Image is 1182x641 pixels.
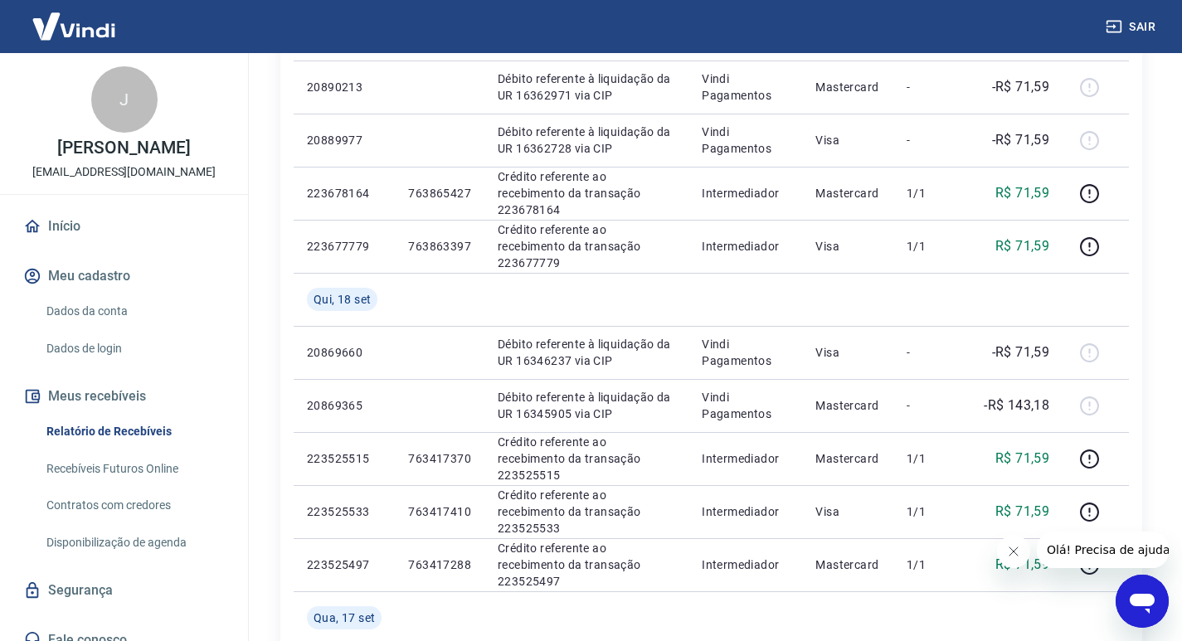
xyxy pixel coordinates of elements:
[498,221,675,271] p: Crédito referente ao recebimento da transação 223677779
[815,450,880,467] p: Mastercard
[307,185,382,202] p: 223678164
[907,238,956,255] p: 1/1
[498,168,675,218] p: Crédito referente ao recebimento da transação 223678164
[408,185,471,202] p: 763865427
[498,540,675,590] p: Crédito referente ao recebimento da transação 223525497
[498,124,675,157] p: Débito referente à liquidação da UR 16362728 via CIP
[20,378,228,415] button: Meus recebíveis
[907,185,956,202] p: 1/1
[995,555,1049,575] p: R$ 71,59
[907,132,956,148] p: -
[20,1,128,51] img: Vindi
[992,130,1050,150] p: -R$ 71,59
[498,487,675,537] p: Crédito referente ao recebimento da transação 223525533
[815,79,880,95] p: Mastercard
[40,294,228,328] a: Dados da conta
[702,70,789,104] p: Vindi Pagamentos
[1102,12,1162,42] button: Sair
[815,503,880,520] p: Visa
[907,556,956,573] p: 1/1
[20,572,228,609] a: Segurança
[307,556,382,573] p: 223525497
[907,397,956,414] p: -
[702,185,789,202] p: Intermediador
[40,452,228,486] a: Recebíveis Futuros Online
[307,397,382,414] p: 20869365
[20,208,228,245] a: Início
[815,344,880,361] p: Visa
[992,342,1050,362] p: -R$ 71,59
[995,236,1049,256] p: R$ 71,59
[20,258,228,294] button: Meu cadastro
[702,336,789,369] p: Vindi Pagamentos
[702,556,789,573] p: Intermediador
[907,450,956,467] p: 1/1
[984,396,1049,415] p: -R$ 143,18
[907,344,956,361] p: -
[498,70,675,104] p: Débito referente à liquidação da UR 16362971 via CIP
[10,12,139,25] span: Olá! Precisa de ajuda?
[702,238,789,255] p: Intermediador
[997,535,1030,568] iframe: Fechar mensagem
[307,344,382,361] p: 20869660
[498,389,675,422] p: Débito referente à liquidação da UR 16345905 via CIP
[40,332,228,366] a: Dados de login
[498,434,675,483] p: Crédito referente ao recebimento da transação 223525515
[498,336,675,369] p: Débito referente à liquidação da UR 16346237 via CIP
[815,238,880,255] p: Visa
[702,389,789,422] p: Vindi Pagamentos
[815,132,880,148] p: Visa
[91,66,158,133] div: J
[702,124,789,157] p: Vindi Pagamentos
[307,132,382,148] p: 20889977
[40,526,228,560] a: Disponibilização de agenda
[307,450,382,467] p: 223525515
[907,503,956,520] p: 1/1
[907,79,956,95] p: -
[307,238,382,255] p: 223677779
[314,609,375,626] span: Qua, 17 set
[1116,575,1169,628] iframe: Botão para abrir a janela de mensagens
[995,502,1049,522] p: R$ 71,59
[408,238,471,255] p: 763863397
[702,450,789,467] p: Intermediador
[314,291,371,308] span: Qui, 18 set
[995,183,1049,203] p: R$ 71,59
[408,503,471,520] p: 763417410
[408,556,471,573] p: 763417288
[815,185,880,202] p: Mastercard
[1037,532,1169,568] iframe: Mensagem da empresa
[992,77,1050,97] p: -R$ 71,59
[32,163,216,181] p: [EMAIL_ADDRESS][DOMAIN_NAME]
[815,397,880,414] p: Mastercard
[815,556,880,573] p: Mastercard
[408,450,471,467] p: 763417370
[40,415,228,449] a: Relatório de Recebíveis
[307,79,382,95] p: 20890213
[307,503,382,520] p: 223525533
[702,503,789,520] p: Intermediador
[995,449,1049,469] p: R$ 71,59
[57,139,190,157] p: [PERSON_NAME]
[40,488,228,522] a: Contratos com credores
